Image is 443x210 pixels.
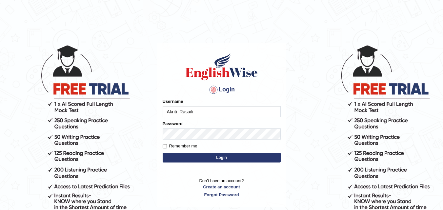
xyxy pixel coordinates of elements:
[163,121,183,127] label: Password
[163,98,183,105] label: Username
[163,85,281,95] h4: Login
[163,184,281,190] a: Create an account
[184,52,259,81] img: Logo of English Wise sign in for intelligent practice with AI
[163,143,197,149] label: Remember me
[163,192,281,198] a: Forgot Password
[163,153,281,162] button: Login
[163,144,167,148] input: Remember me
[163,178,281,198] p: Don't have an account?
